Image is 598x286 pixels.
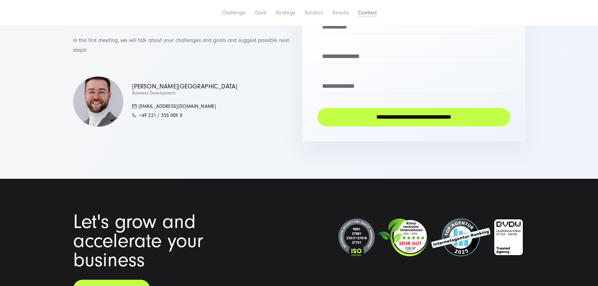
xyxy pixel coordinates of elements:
a: Challenge [222,9,246,16]
p: Business Development [132,90,238,97]
a: Strategy [276,9,295,16]
a: +49 221 / 355 009 0 [132,113,182,118]
a: Goal [255,9,267,16]
a: Solution [304,9,323,16]
img: Florian-von-Waldthausen-570x570 1 [73,77,123,127]
p: Simply fill in the form to arrange an initial, no-obligation meeting and we will get back to you ... [73,7,296,55]
img: ISO-Seal 2024 [338,219,375,257]
a: Results [332,9,349,16]
img: BVDW-Zertifizierung-Weiß [493,219,524,256]
a: [EMAIL_ADDRESS][DOMAIN_NAME] [132,103,216,109]
img: Klimaneutrales Unternehmen SUNZINET GmbH.svg [378,219,428,256]
p: [PERSON_NAME][GEOGRAPHIC_DATA] [132,83,238,90]
img: Top Internetagentur und Full Service Digitalagentur SUNZINET - 2024 [431,219,490,256]
span: +49 221 / 355 009 0 [139,113,182,118]
span: Let's grow and accelerate your business [73,210,203,271]
a: Contact [358,9,377,16]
